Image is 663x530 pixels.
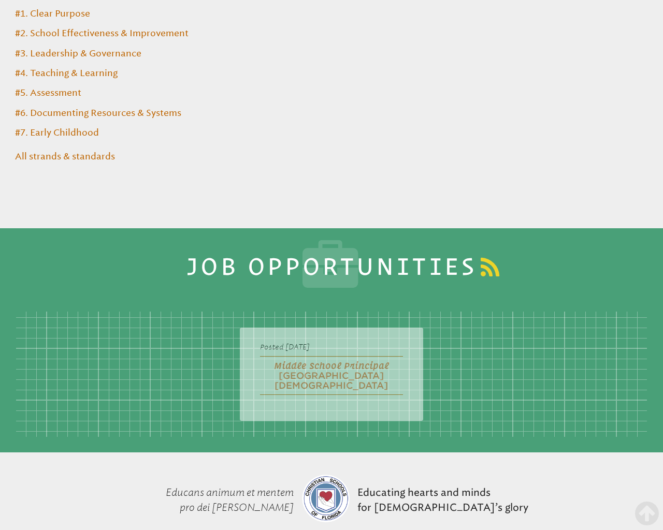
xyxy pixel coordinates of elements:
[76,260,587,296] h1: Job Opportunities
[13,27,191,40] a: #2. School Effectiveness & Improvement
[13,67,120,80] a: #4. Teaching & Learning
[285,343,310,351] span: [DATE]
[13,126,102,139] a: #7. Early Childhood
[274,360,389,371] span: Middle School Principal
[13,107,184,120] a: #6. Documenting Resources & Systems
[275,370,388,391] span: [GEOGRAPHIC_DATA][DEMOGRAPHIC_DATA]
[260,343,284,351] span: Posted
[13,47,144,60] a: #3. Leadership & Governance
[13,87,84,100] a: #5. Assessment
[13,150,118,163] a: All strands & standards
[13,7,93,20] a: #1. Clear Purpose
[302,475,350,522] img: csf-logo-web-colors.png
